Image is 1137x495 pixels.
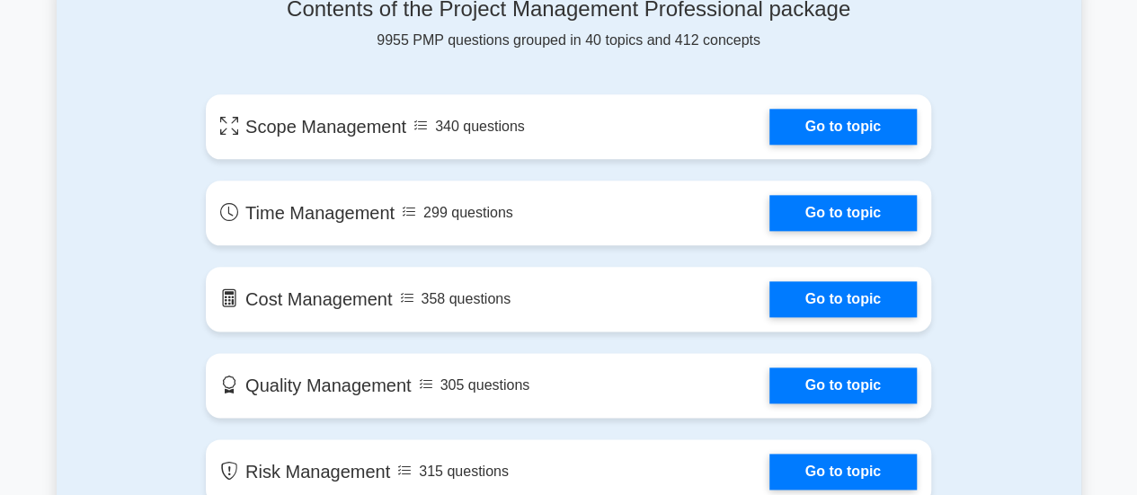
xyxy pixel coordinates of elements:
a: Go to topic [769,281,917,317]
a: Go to topic [769,367,917,403]
a: Go to topic [769,109,917,145]
a: Go to topic [769,454,917,490]
a: Go to topic [769,195,917,231]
